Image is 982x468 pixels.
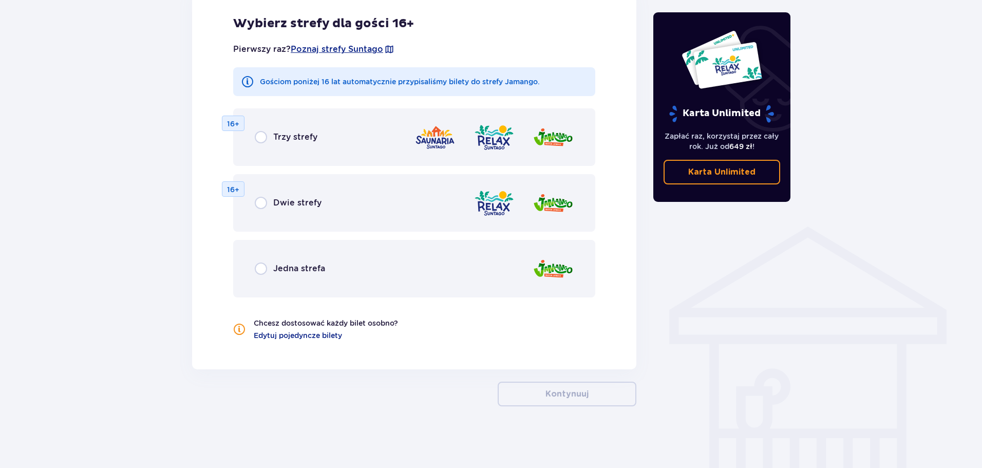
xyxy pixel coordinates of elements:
p: Zapłać raz, korzystaj przez cały rok. Już od ! [664,131,781,152]
img: Dwie karty całoroczne do Suntago z napisem 'UNLIMITED RELAX', na białym tle z tropikalnymi liśćmi... [681,30,763,89]
p: Pierwszy raz? [233,44,394,55]
img: Relax [474,189,515,218]
p: 16+ [227,119,239,129]
p: Karta Unlimited [688,166,756,178]
span: Jedna strefa [273,263,325,274]
img: Saunaria [414,123,456,152]
p: Karta Unlimited [668,105,775,123]
a: Edytuj pojedyncze bilety [254,330,342,341]
span: Dwie strefy [273,197,322,209]
p: Gościom poniżej 16 lat automatycznie przypisaliśmy bilety do strefy Jamango. [260,77,540,87]
a: Karta Unlimited [664,160,781,184]
span: Trzy strefy [273,132,317,143]
img: Jamango [533,123,574,152]
img: Relax [474,123,515,152]
p: 16+ [227,184,239,195]
a: Poznaj strefy Suntago [291,44,383,55]
h2: Wybierz strefy dla gości 16+ [233,16,595,31]
img: Jamango [533,254,574,284]
p: Kontynuuj [545,388,589,400]
button: Kontynuuj [498,382,636,406]
img: Jamango [533,189,574,218]
span: 649 zł [729,142,752,151]
p: Chcesz dostosować każdy bilet osobno? [254,318,398,328]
